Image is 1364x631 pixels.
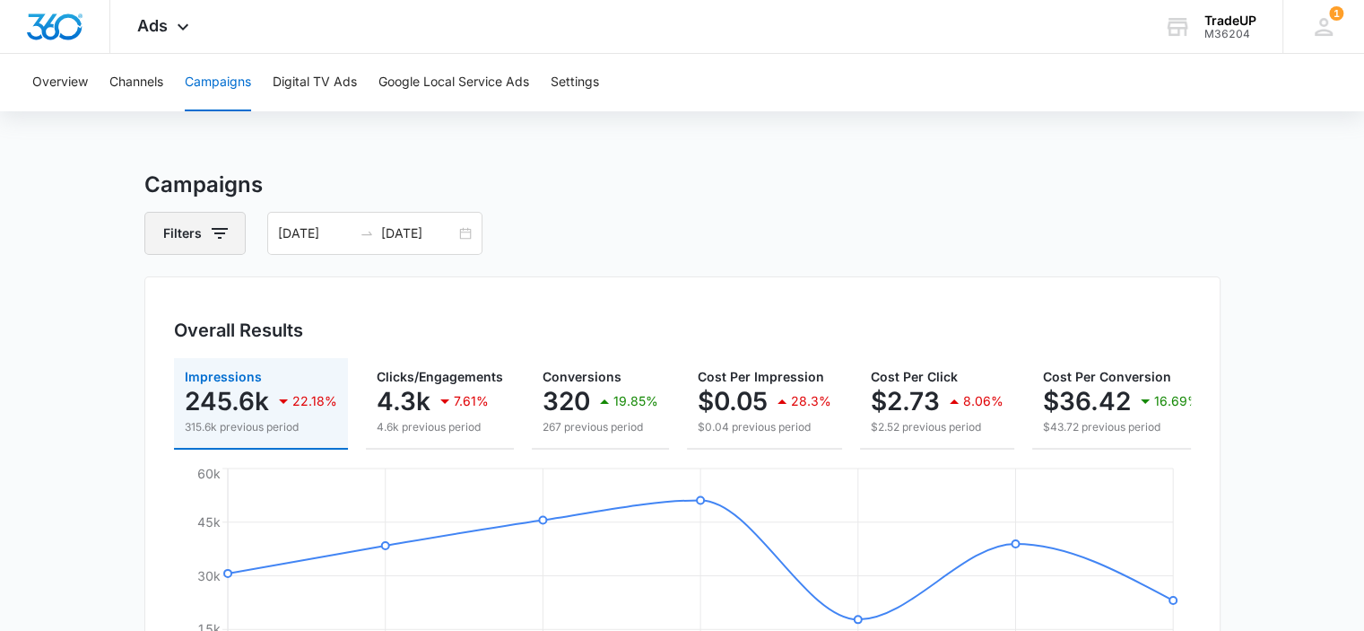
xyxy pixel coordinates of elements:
[613,395,658,408] p: 19.85%
[543,419,658,435] p: 267 previous period
[543,387,590,416] p: 320
[1329,6,1343,21] span: 1
[197,465,221,480] tspan: 60k
[185,419,337,435] p: 315.6k previous period
[32,54,88,111] button: Overview
[543,369,621,384] span: Conversions
[174,317,303,344] h3: Overall Results
[698,369,824,384] span: Cost Per Impression
[1043,419,1200,435] p: $43.72 previous period
[791,395,831,408] p: 28.3%
[1204,13,1256,28] div: account name
[185,369,262,384] span: Impressions
[871,387,940,416] p: $2.73
[185,387,269,416] p: 245.6k
[454,395,489,408] p: 7.61%
[109,54,163,111] button: Channels
[377,419,503,435] p: 4.6k previous period
[698,387,768,416] p: $0.05
[144,212,246,255] button: Filters
[1154,395,1200,408] p: 16.69%
[1204,28,1256,40] div: account id
[378,54,529,111] button: Google Local Service Ads
[377,387,430,416] p: 4.3k
[698,419,831,435] p: $0.04 previous period
[381,223,456,243] input: End date
[963,395,1003,408] p: 8.06%
[292,395,337,408] p: 22.18%
[197,567,221,583] tspan: 30k
[1043,387,1131,416] p: $36.42
[377,369,503,384] span: Clicks/Engagements
[144,169,1221,201] h3: Campaigns
[1329,6,1343,21] div: notifications count
[197,514,221,530] tspan: 45k
[185,54,251,111] button: Campaigns
[1043,369,1171,384] span: Cost Per Conversion
[137,16,168,35] span: Ads
[360,226,374,241] span: to
[551,54,599,111] button: Settings
[273,54,357,111] button: Digital TV Ads
[871,369,958,384] span: Cost Per Click
[278,223,352,243] input: Start date
[360,226,374,241] span: swap-right
[871,419,1003,435] p: $2.52 previous period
